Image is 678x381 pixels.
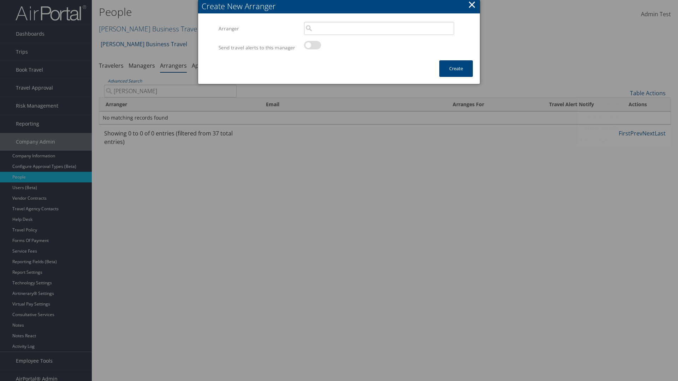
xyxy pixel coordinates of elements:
a: Column Visibility [578,122,671,134]
label: Send travel alerts to this manager [219,41,299,54]
a: Add An Arranger [578,98,671,110]
div: Create New Arranger [202,1,480,12]
button: Create [439,60,473,77]
label: Arranger [219,22,299,35]
a: Download Report [578,110,671,122]
a: Page Length [578,134,671,146]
